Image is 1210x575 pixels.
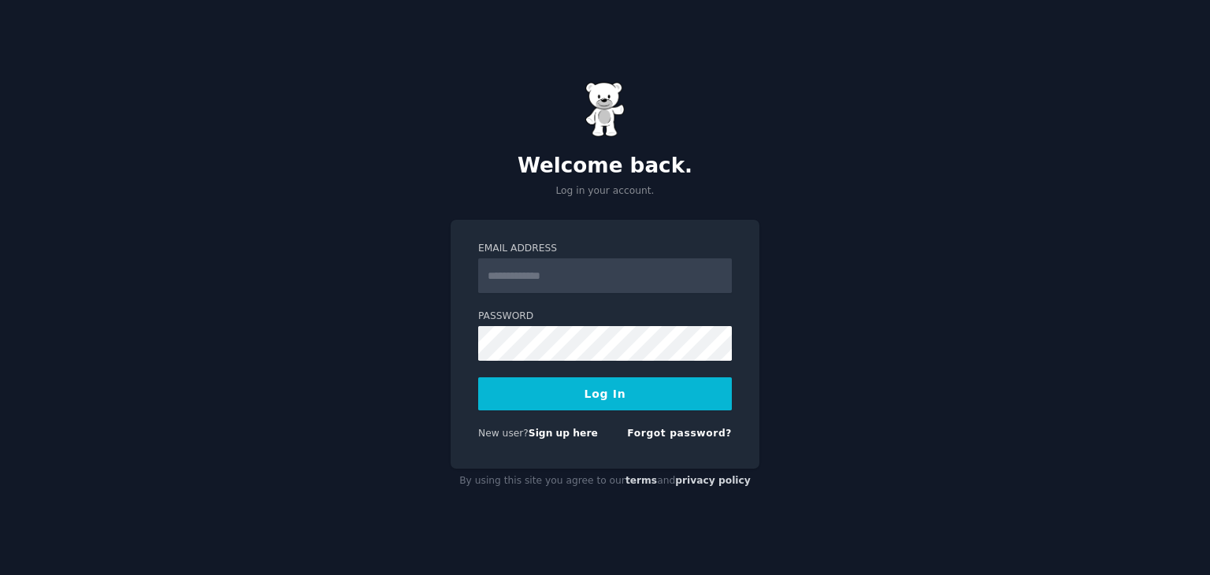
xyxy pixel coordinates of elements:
[451,469,759,494] div: By using this site you agree to our and
[627,428,732,439] a: Forgot password?
[451,154,759,179] h2: Welcome back.
[478,310,732,324] label: Password
[478,428,529,439] span: New user?
[478,377,732,410] button: Log In
[675,475,751,486] a: privacy policy
[478,242,732,256] label: Email Address
[529,428,598,439] a: Sign up here
[625,475,657,486] a: terms
[585,82,625,137] img: Gummy Bear
[451,184,759,198] p: Log in your account.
